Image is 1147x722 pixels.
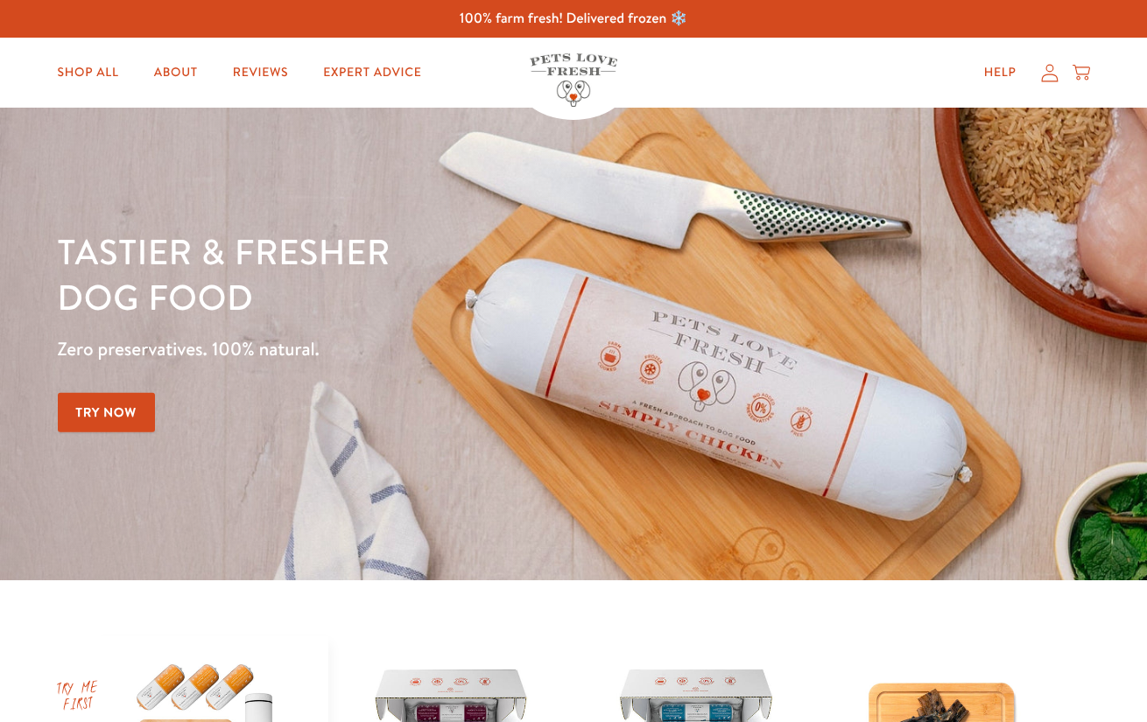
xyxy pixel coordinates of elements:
[44,55,133,90] a: Shop All
[530,53,617,107] img: Pets Love Fresh
[309,55,435,90] a: Expert Advice
[58,393,156,432] a: Try Now
[58,333,746,365] p: Zero preservatives. 100% natural.
[140,55,212,90] a: About
[970,55,1031,90] a: Help
[58,228,746,319] h1: Tastier & fresher dog food
[219,55,302,90] a: Reviews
